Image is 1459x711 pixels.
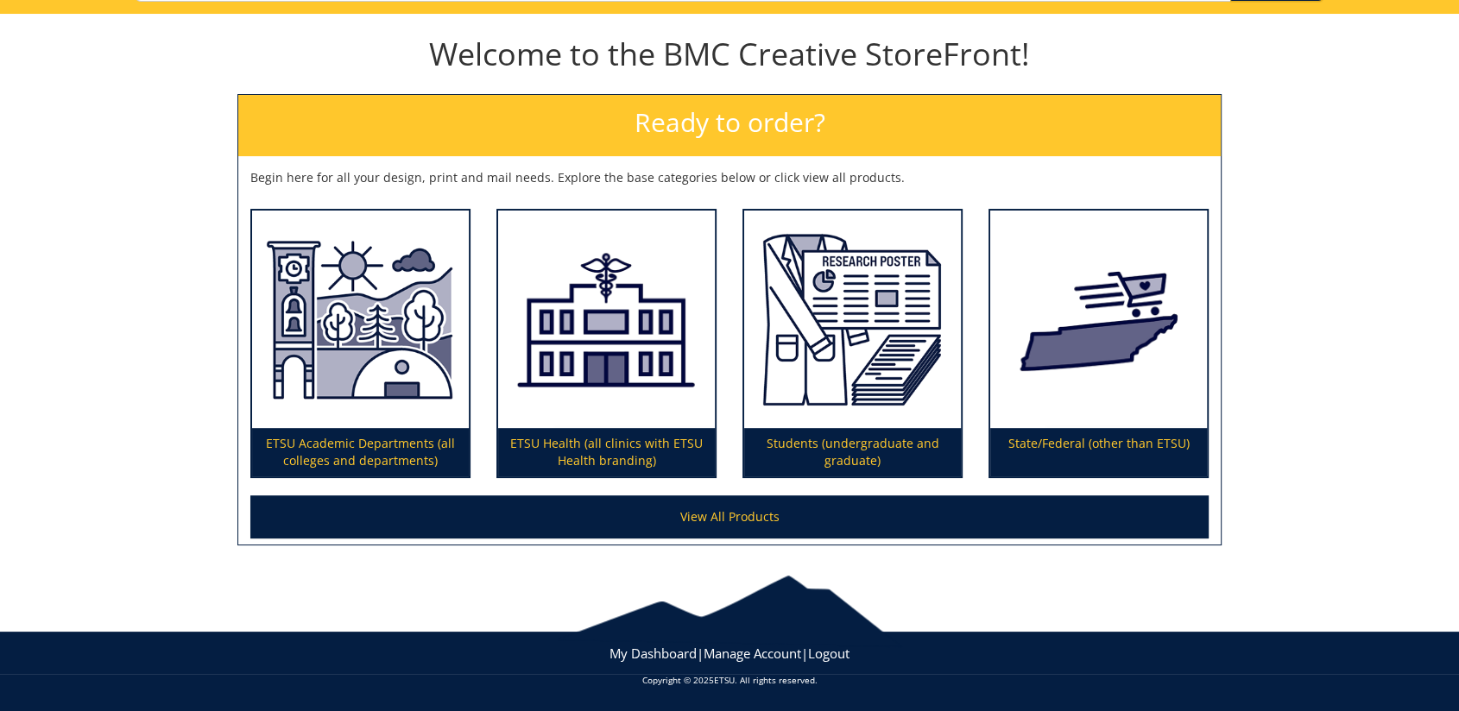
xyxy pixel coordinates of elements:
[744,211,961,428] img: Students (undergraduate and graduate)
[744,428,961,476] p: Students (undergraduate and graduate)
[498,428,715,476] p: ETSU Health (all clinics with ETSU Health branding)
[714,674,735,686] a: ETSU
[990,211,1207,476] a: State/Federal (other than ETSU)
[252,211,469,476] a: ETSU Academic Departments (all colleges and departments)
[250,169,1209,186] p: Begin here for all your design, print and mail needs. Explore the base categories below or click ...
[744,211,961,476] a: Students (undergraduate and graduate)
[238,95,1221,156] h2: Ready to order?
[498,211,715,428] img: ETSU Health (all clinics with ETSU Health branding)
[609,645,697,662] a: My Dashboard
[990,211,1207,428] img: State/Federal (other than ETSU)
[990,428,1207,476] p: State/Federal (other than ETSU)
[250,495,1209,538] a: View All Products
[498,211,715,476] a: ETSU Health (all clinics with ETSU Health branding)
[252,428,469,476] p: ETSU Academic Departments (all colleges and departments)
[252,211,469,428] img: ETSU Academic Departments (all colleges and departments)
[808,645,850,662] a: Logout
[237,37,1222,72] h1: Welcome to the BMC Creative StoreFront!
[704,645,801,662] a: Manage Account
